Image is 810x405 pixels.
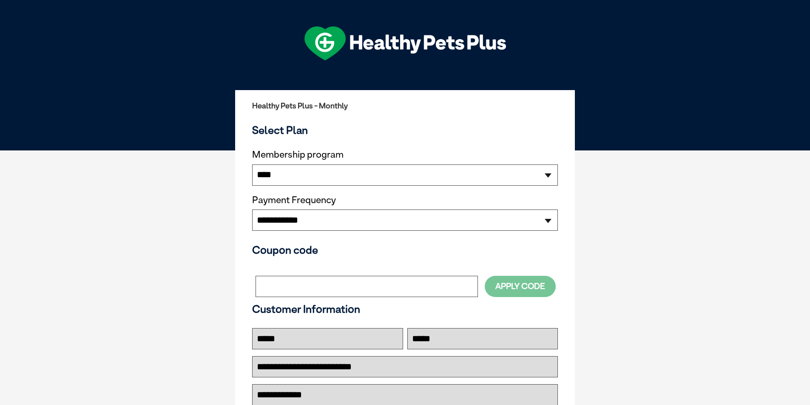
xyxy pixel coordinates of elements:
h2: Healthy Pets Plus - Monthly [252,102,558,110]
h3: Coupon code [252,244,558,256]
label: Payment Frequency [252,195,336,206]
button: Apply Code [485,276,556,297]
h3: Select Plan [252,124,558,136]
h3: Customer Information [252,303,558,315]
img: hpp-logo-landscape-green-white.png [304,26,506,60]
label: Membership program [252,149,558,160]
